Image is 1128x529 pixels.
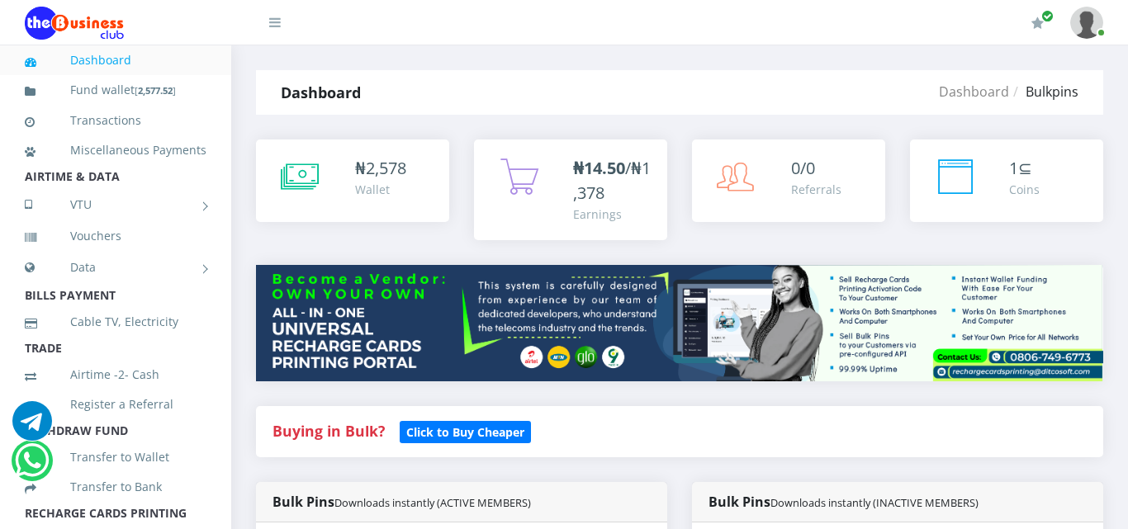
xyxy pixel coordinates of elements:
a: Click to Buy Cheaper [400,421,531,441]
a: Miscellaneous Payments [25,131,206,169]
div: Coins [1009,181,1040,198]
span: 1 [1009,157,1018,179]
strong: Bulk Pins [709,493,979,511]
a: Dashboard [939,83,1009,101]
a: Transactions [25,102,206,139]
b: ₦14.50 [573,157,625,179]
a: Register a Referral [25,385,206,423]
a: Chat for support [15,453,49,480]
small: [ ] [135,84,176,97]
i: Renew/Upgrade Subscription [1031,17,1044,30]
a: Chat for support [12,413,52,441]
a: Transfer to Bank [25,468,206,506]
b: Click to Buy Cheaper [406,424,524,440]
strong: Buying in Bulk? [273,421,385,441]
a: Transfer to Wallet [25,438,206,476]
a: Data [25,247,206,288]
div: Earnings [573,205,651,223]
a: Vouchers [25,217,206,255]
a: Fund wallet[2,577.52] [25,71,206,110]
span: 2,578 [366,157,406,179]
div: ₦ [355,156,406,181]
a: VTU [25,184,206,225]
a: 0/0 Referrals [692,139,885,222]
img: Logo [25,7,124,40]
a: Dashboard [25,41,206,79]
strong: Dashboard [281,83,361,102]
a: Cable TV, Electricity [25,303,206,341]
span: 0/0 [791,157,815,179]
small: Downloads instantly (INACTIVE MEMBERS) [770,495,979,510]
strong: Bulk Pins [273,493,531,511]
li: Bulkpins [1009,82,1078,102]
div: Referrals [791,181,841,198]
small: Downloads instantly (ACTIVE MEMBERS) [334,495,531,510]
div: Wallet [355,181,406,198]
div: ⊆ [1009,156,1040,181]
a: ₦2,578 Wallet [256,139,449,222]
span: Renew/Upgrade Subscription [1041,10,1054,22]
span: /₦1,378 [573,157,651,204]
img: User [1070,7,1103,39]
a: Airtime -2- Cash [25,356,206,394]
b: 2,577.52 [138,84,173,97]
img: multitenant_rcp.png [256,265,1103,381]
a: ₦14.50/₦1,378 Earnings [474,139,667,240]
